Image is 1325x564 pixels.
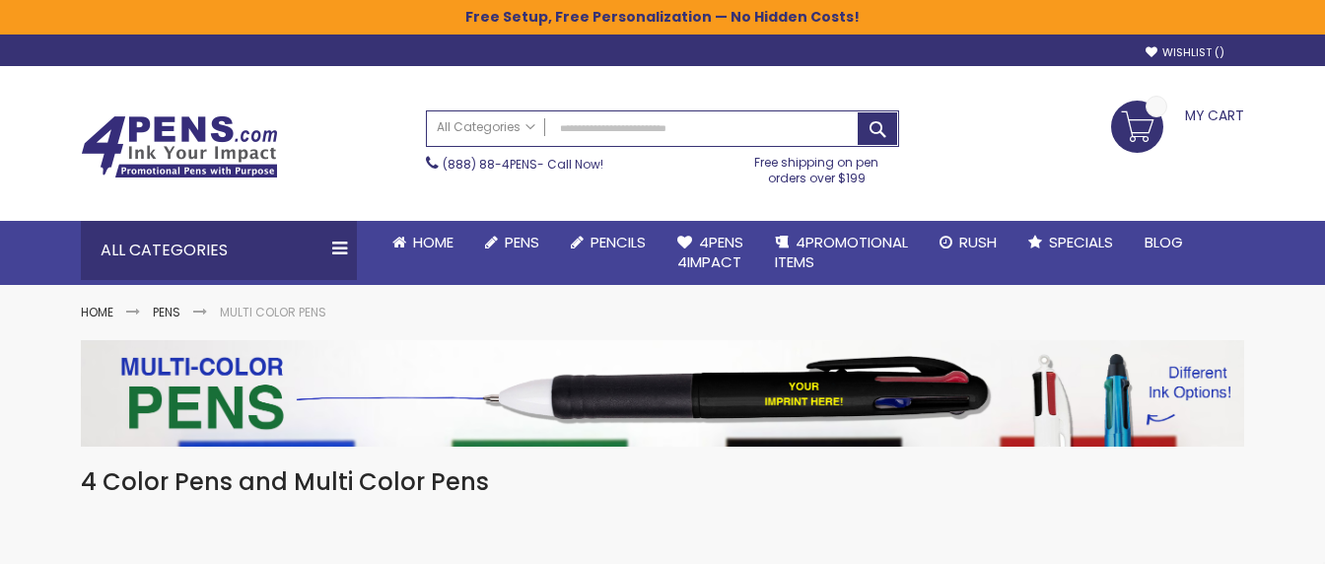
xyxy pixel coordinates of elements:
a: (888) 88-4PENS [443,156,537,173]
span: - Call Now! [443,156,603,173]
a: Pencils [555,221,662,264]
span: All Categories [437,119,535,135]
a: 4PROMOTIONALITEMS [759,221,924,285]
span: Rush [959,232,997,252]
div: All Categories [81,221,357,280]
a: Wishlist [1146,45,1224,60]
span: Pens [505,232,539,252]
a: 4Pens4impact [662,221,759,285]
span: Pencils [591,232,646,252]
a: All Categories [427,111,545,144]
span: 4PROMOTIONAL ITEMS [775,232,908,272]
span: 4Pens 4impact [677,232,743,272]
a: Rush [924,221,1012,264]
a: Home [81,304,113,320]
h1: 4 Color Pens and Multi Color Pens [81,466,1244,498]
a: Pens [153,304,180,320]
strong: Multi Color Pens [220,304,326,320]
img: 4Pens Custom Pens and Promotional Products [81,115,278,178]
a: Home [377,221,469,264]
span: Blog [1145,232,1183,252]
span: Specials [1049,232,1113,252]
a: Pens [469,221,555,264]
div: Free shipping on pen orders over $199 [734,147,900,186]
img: Multi Color Pens [81,340,1244,447]
a: Blog [1129,221,1199,264]
a: Specials [1012,221,1129,264]
span: Home [413,232,453,252]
